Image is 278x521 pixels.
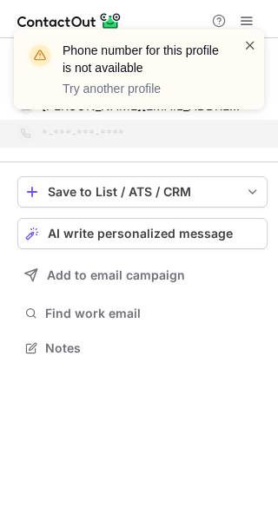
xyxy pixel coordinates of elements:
[48,227,233,241] span: AI write personalized message
[17,336,268,360] button: Notes
[17,260,268,291] button: Add to email campaign
[26,42,54,69] img: warning
[17,176,268,208] button: save-profile-one-click
[17,218,268,249] button: AI write personalized message
[17,301,268,326] button: Find work email
[63,42,222,76] header: Phone number for this profile is not available
[45,306,261,321] span: Find work email
[47,268,185,282] span: Add to email campaign
[63,80,222,97] p: Try another profile
[48,185,237,199] div: Save to List / ATS / CRM
[45,340,261,356] span: Notes
[17,10,122,31] img: ContactOut v5.3.10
